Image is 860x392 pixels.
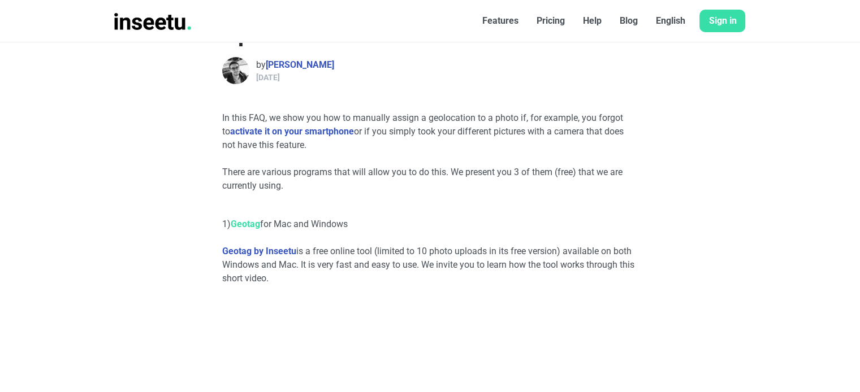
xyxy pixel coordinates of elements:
[473,10,527,32] a: Features
[619,15,637,26] font: Blog
[114,13,191,30] img: INSEETU
[708,15,736,26] font: Sign in
[222,111,638,152] p: In this FAQ, we show you how to manually assign a geolocation to a photo if, for example, you for...
[266,59,334,70] a: [PERSON_NAME]
[482,15,518,26] font: Features
[646,10,694,32] a: English
[699,10,745,32] a: Sign in
[230,126,354,137] a: activate it on your smartphone
[582,15,601,26] font: Help
[222,217,638,231] p: 1) for Mac and Windows
[256,58,334,72] div: by
[256,72,334,83] div: [DATE]
[222,165,638,193] p: There are various programs that will allow you to do this. We present you 3 of them (free) that w...
[573,10,610,32] a: Help
[222,246,296,256] a: Geotag by Inseetu
[536,15,564,26] font: Pricing
[527,10,573,32] a: Pricing
[222,245,638,285] p: is a free online tool (limited to 10 photo uploads in its free version) available on both Windows...
[610,10,646,32] a: Blog
[231,219,260,229] a: Geotag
